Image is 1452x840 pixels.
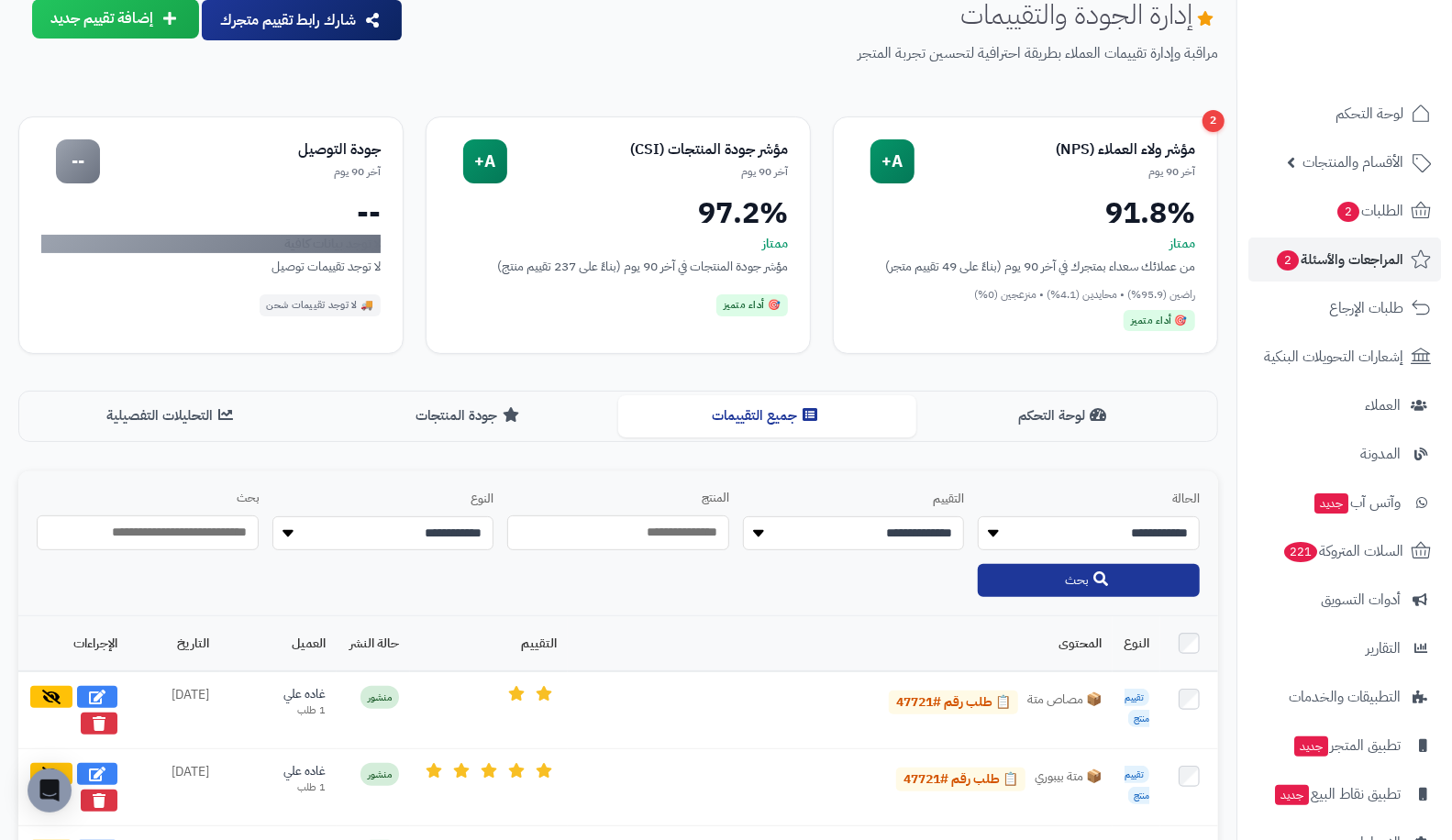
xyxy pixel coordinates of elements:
[856,287,1195,303] div: راضين (95.9%) • محايدين (4.1%) • منزعجين (0%)
[507,490,729,507] label: المنتج
[1248,335,1441,379] a: إشعارات التحويلات البنكية
[231,703,326,718] div: 1 طلب
[914,164,1195,180] div: آخر 90 يوم
[1125,766,1149,804] span: تقييم منتج
[856,235,1195,253] div: ممتاز
[360,686,399,709] span: منشور
[1365,392,1401,418] span: العملاء
[1248,432,1441,476] a: المدونة
[1336,198,1403,224] span: الطلبات
[41,198,381,227] div: --
[1275,785,1309,805] span: جديد
[260,294,382,316] div: 🚚 لا توجد تقييمات شحن
[978,491,1200,508] label: الحالة
[272,491,494,508] label: النوع
[1248,92,1441,136] a: لوحة التحكم
[37,490,259,507] label: بحث
[1329,295,1403,321] span: طلبات الإرجاع
[568,616,1113,671] th: المحتوى
[56,139,100,183] div: --
[410,616,568,671] th: التقييم
[100,164,381,180] div: آخر 90 يوم
[1360,441,1401,467] span: المدونة
[41,235,381,253] div: لا توجد بيانات كافية
[231,686,326,703] div: غاده علي
[1124,310,1195,332] div: 🎯 أداء متميز
[1282,538,1403,564] span: السلات المتروكة
[716,294,788,316] div: 🎯 أداء متميز
[1289,684,1401,710] span: التطبيقات والخدمات
[1035,768,1102,791] span: 📦 متة بيبوري
[1336,101,1403,127] span: لوحة التحكم
[914,139,1195,160] div: مؤشر ولاء العملاء (NPS)
[1284,542,1317,562] span: 221
[1248,238,1441,282] a: المراجعات والأسئلة2
[1248,772,1441,816] a: تطبيق نقاط البيعجديد
[856,198,1195,227] div: 91.8%
[1113,616,1160,671] th: النوع
[1273,781,1401,807] span: تطبيق نقاط البيع
[1203,110,1225,132] div: 2
[449,235,788,253] div: ممتاز
[889,691,1018,714] a: 📋 طلب رقم #47721
[360,763,399,786] span: منشور
[978,564,1200,597] button: بحث
[1294,736,1328,757] span: جديد
[100,139,381,160] div: جودة التوصيل
[41,257,381,276] div: لا توجد تقييمات توصيل
[1027,691,1102,714] span: 📦 مصاص متة
[220,616,337,671] th: العميل
[1264,344,1403,370] span: إشعارات التحويلات البنكية
[1314,493,1348,514] span: جديد
[1248,189,1441,233] a: الطلبات2
[1248,578,1441,622] a: أدوات التسويق
[1248,724,1441,768] a: تطبيق المتجرجديد
[231,763,326,780] div: غاده علي
[418,43,1218,64] p: مراقبة وإدارة تقييمات العملاء بطريقة احترافية لتحسين تجربة المتجر
[337,616,410,671] th: حالة النشر
[1366,636,1401,661] span: التقارير
[128,749,220,826] td: [DATE]
[463,139,507,183] div: A+
[128,671,220,749] td: [DATE]
[1248,626,1441,670] a: التقارير
[916,395,1214,437] button: لوحة التحكم
[18,616,128,671] th: الإجراءات
[28,768,72,812] div: Open Intercom Messenger
[1321,587,1401,613] span: أدوات التسويق
[321,395,619,437] button: جودة المنتجات
[1277,250,1299,271] span: 2
[856,257,1195,276] div: من عملائك سعداء بمتجرك في آخر 90 يوم (بناءً على 49 تقييم متجر)
[507,164,788,180] div: آخر 90 يوم
[896,768,1025,791] a: 📋 طلب رقم #47721
[618,395,916,437] button: جميع التقييمات
[231,780,326,795] div: 1 طلب
[1292,733,1401,758] span: تطبيق المتجر
[449,257,788,276] div: مؤشر جودة المنتجات في آخر 90 يوم (بناءً على 237 تقييم منتج)
[870,139,914,183] div: A+
[1313,490,1401,515] span: وآتس آب
[1248,286,1441,330] a: طلبات الإرجاع
[507,139,788,160] div: مؤشر جودة المنتجات (CSI)
[449,198,788,227] div: 97.2%
[1275,247,1403,272] span: المراجعات والأسئلة
[743,491,965,508] label: التقييم
[1125,689,1149,727] span: تقييم منتج
[1302,149,1403,175] span: الأقسام والمنتجات
[1248,675,1441,719] a: التطبيقات والخدمات
[1248,383,1441,427] a: العملاء
[23,395,321,437] button: التحليلات التفصيلية
[1337,202,1359,222] span: 2
[1248,529,1441,573] a: السلات المتروكة221
[128,616,220,671] th: التاريخ
[1248,481,1441,525] a: وآتس آبجديد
